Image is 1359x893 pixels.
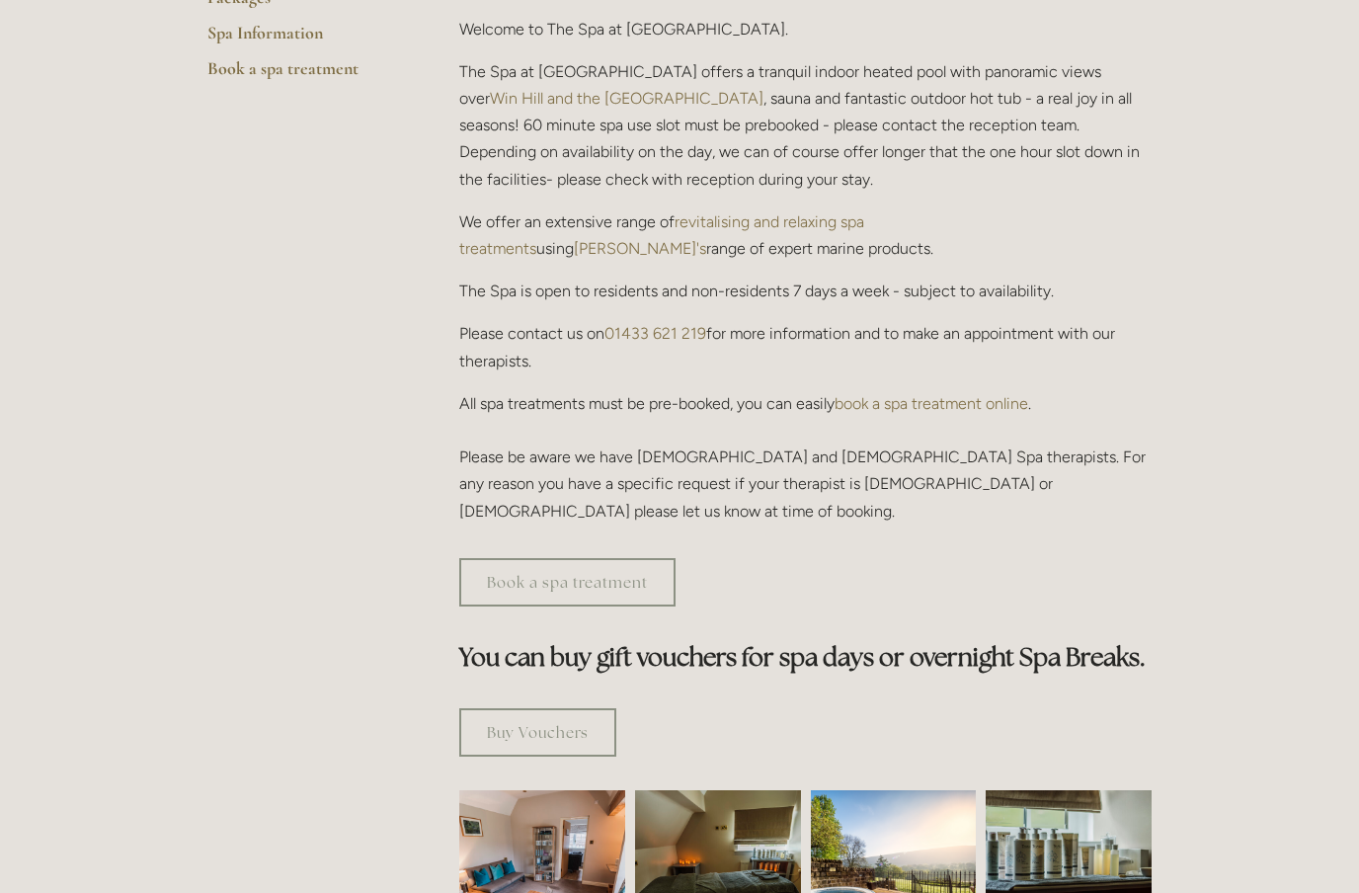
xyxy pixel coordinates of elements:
[490,89,763,108] a: Win Hill and the [GEOGRAPHIC_DATA]
[207,22,396,57] a: Spa Information
[574,239,706,258] a: [PERSON_NAME]'s
[604,324,706,343] a: 01433 621 219
[459,558,676,607] a: Book a spa treatment
[459,320,1152,373] p: Please contact us on for more information and to make an appointment with our therapists.
[459,641,1146,673] strong: You can buy gift vouchers for spa days or overnight Spa Breaks.
[459,58,1152,193] p: The Spa at [GEOGRAPHIC_DATA] offers a tranquil indoor heated pool with panoramic views over , sau...
[459,16,1152,42] p: Welcome to The Spa at [GEOGRAPHIC_DATA].
[459,708,616,757] a: Buy Vouchers
[207,57,396,93] a: Book a spa treatment
[459,208,1152,262] p: We offer an extensive range of using range of expert marine products.
[459,390,1152,525] p: All spa treatments must be pre-booked, you can easily . Please be aware we have [DEMOGRAPHIC_DATA...
[835,394,1028,413] a: book a spa treatment online
[459,278,1152,304] p: The Spa is open to residents and non-residents 7 days a week - subject to availability.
